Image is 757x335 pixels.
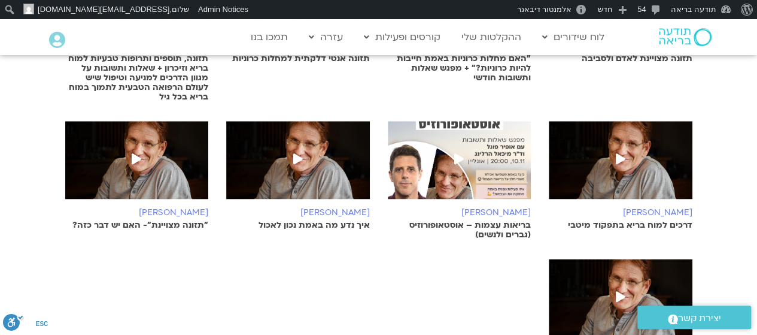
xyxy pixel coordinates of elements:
a: [PERSON_NAME] ״תזונה מצויינת״- האם יש דבר כזה? [65,121,209,230]
a: ההקלטות שלי [455,26,527,49]
p: ״האם מחלות כרוניות באמת חייבות להיות כרוניות?״ + מפגש שאלות ותשובות חודשי [388,54,531,83]
span: יצירת קשר [678,310,721,327]
h6: [PERSON_NAME] [549,208,692,218]
h6: [PERSON_NAME] [226,208,370,218]
img: %D7%90%D7%95%D7%A4%D7%99%D7%A8-%D7%A4%D7%95%D7%92%D7%9C-1.jpg [549,121,692,211]
img: %D7%90%D7%95%D7%A4%D7%99%D7%A8-%D7%A4%D7%95%D7%92%D7%9C-1.jpg [226,121,370,211]
a: [PERSON_NAME] איך נדע מה באמת נכון לאכול [226,121,370,230]
p: איך נדע מה באמת נכון לאכול [226,221,370,230]
a: יצירת קשר [637,306,751,329]
h6: [PERSON_NAME] [388,208,531,218]
p: תזונה אנטי דלקתית למחלות כרוניות [226,54,370,64]
p: ״תזונה מצויינת״- האם יש דבר כזה? [65,221,209,230]
p: תזונה מצויינת לאדם ולסביבה [549,54,692,64]
a: [PERSON_NAME] בריאות עצמות – אוסטאופורוזיס (גברים ולנשים) [388,121,531,240]
img: תודעה בריאה [659,28,712,46]
a: לוח שידורים [536,26,610,49]
h6: [PERSON_NAME] [65,208,209,218]
img: %D7%A9%D7%90%D7%9C%D7%95%D7%AA-%D7%95%D7%AA%D7%A9%D7%95%D7%91%D7%95%D7%AA-11-1.png [388,121,531,211]
a: תמכו בנו [245,26,294,49]
a: [PERSON_NAME] דרכים למוח בריא בתפקוד מיטבי [549,121,692,230]
span: [EMAIL_ADDRESS][DOMAIN_NAME] [38,5,169,14]
a: קורסים ופעילות [358,26,446,49]
p: דרכים למוח בריא בתפקוד מיטבי [549,221,692,230]
a: עזרה [303,26,349,49]
p: בריאות עצמות – אוסטאופורוזיס (גברים ולנשים) [388,221,531,240]
img: %D7%90%D7%95%D7%A4%D7%99%D7%A8-%D7%A4%D7%95%D7%92%D7%9C-1.jpg [65,121,209,211]
p: תזונה, תוספים ותרופות טבעיות למוח בריא וזיכרון + שאלות ותשובות על מגוון הדרכים למניעה וטיפול שיש ... [65,54,209,102]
